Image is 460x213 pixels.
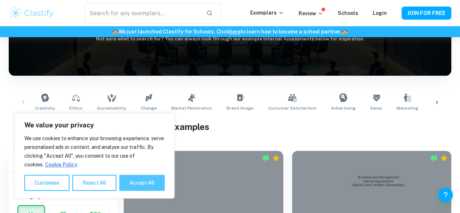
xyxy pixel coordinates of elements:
button: Accept All [119,175,165,191]
div: Premium [272,154,280,162]
div: We value your privacy [15,113,175,198]
div: Premium [440,154,448,162]
span: Market Penetration [171,105,212,111]
a: Login [373,10,387,16]
a: here [229,29,240,35]
span: Creativity [35,105,55,111]
span: Customer Satisfaction [268,105,316,111]
span: Change [141,105,157,111]
h6: We just launched Clastify for Schools. Click to learn how to become a school partner. [1,28,459,36]
span: Brand Image [227,105,253,111]
img: Marked [430,154,437,162]
p: Exemplars [250,9,284,17]
span: Marketing [397,105,418,111]
span: Sustainability [97,105,126,111]
button: Reject All [72,175,116,191]
button: Customise [24,175,69,191]
span: Advertising [331,105,356,111]
h1: All Business and Management IA Examples [31,120,429,133]
p: We use cookies to enhance your browsing experience, serve personalised ads or content, and analys... [24,134,165,169]
img: Clastify logo [9,6,55,20]
span: Sales [370,105,382,111]
input: Search for any exemplars... [84,3,201,23]
a: Schools [338,10,358,16]
h6: Not sure what to search for? You can always look through our example Internal Assessments below f... [9,35,451,43]
img: Marked [262,154,269,162]
p: We value your privacy [24,121,165,130]
button: JOIN FOR FREE [401,7,451,20]
p: Review [299,9,323,17]
span: Ethics [69,105,83,111]
button: Help and Feedback [438,188,453,202]
h6: Filter exemplars [9,151,118,171]
a: Cookie Policy [45,161,77,168]
span: 🏫 [341,29,348,35]
span: 🏫 [112,29,119,35]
